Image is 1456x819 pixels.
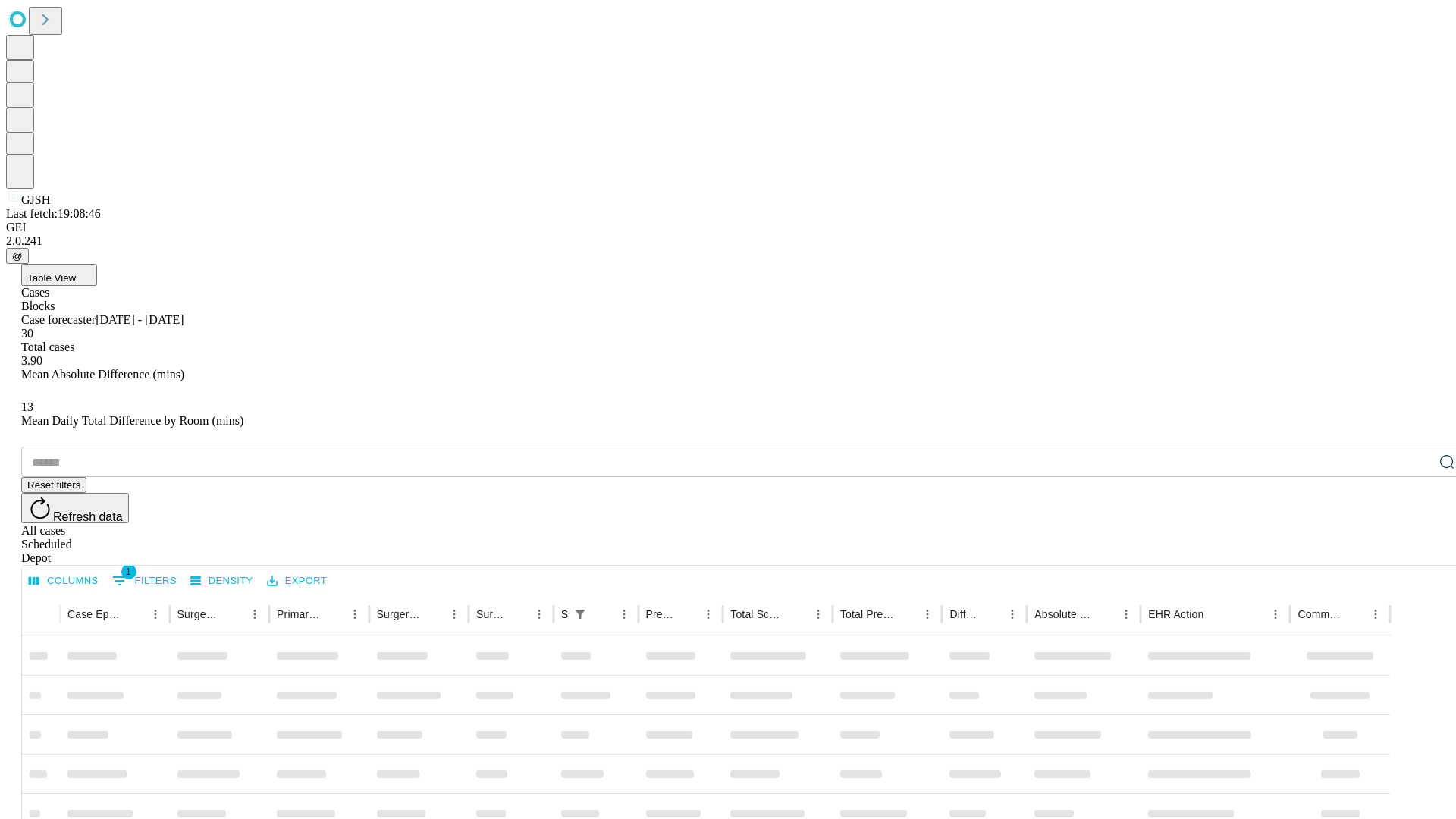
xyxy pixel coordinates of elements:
span: Mean Daily Total Difference by Room (mins) [21,414,243,427]
div: 1 active filter [570,604,591,625]
span: [DATE] - [DATE] [96,313,184,326]
button: Menu [698,604,719,625]
button: Menu [1002,604,1023,625]
button: Sort [981,604,1002,625]
div: Predicted In Room Duration [646,608,676,620]
span: Refresh data [53,510,123,523]
button: Sort [1205,604,1226,625]
div: Case Epic Id [67,608,122,620]
button: Show filters [570,604,591,625]
span: Mean Absolute Difference (mins) [21,368,184,381]
button: Sort [896,604,917,625]
button: Menu [917,604,938,625]
span: 1 [121,564,136,579]
button: Select columns [25,570,102,593]
button: Menu [1365,604,1386,625]
button: Sort [507,604,529,625]
button: Sort [592,604,613,625]
button: Export [263,570,331,593]
span: Case forecaster [21,313,96,326]
div: Total Predicted Duration [840,608,895,620]
button: Sort [676,604,698,625]
span: Last fetch: 19:08:46 [6,207,101,220]
span: @ [12,250,23,262]
div: Difference [949,608,979,620]
div: Primary Service [277,608,321,620]
div: Surgery Date [476,608,506,620]
button: @ [6,248,29,264]
button: Sort [124,604,145,625]
button: Menu [808,604,829,625]
button: Sort [1094,604,1116,625]
div: Surgeon Name [177,608,221,620]
button: Sort [323,604,344,625]
button: Table View [21,264,97,286]
div: GEI [6,221,1450,234]
span: 30 [21,327,33,340]
button: Menu [1116,604,1137,625]
div: EHR Action [1148,608,1203,620]
div: Surgery Name [377,608,421,620]
button: Sort [786,604,808,625]
button: Menu [344,604,366,625]
span: 3.90 [21,354,42,367]
div: 2.0.241 [6,234,1450,248]
div: Absolute Difference [1034,608,1093,620]
button: Menu [244,604,265,625]
div: Scheduled In Room Duration [561,608,568,620]
span: Table View [27,272,76,284]
button: Density [187,570,257,593]
button: Show filters [108,569,180,593]
button: Menu [145,604,166,625]
div: Total Scheduled Duration [730,608,785,620]
span: GJSH [21,193,50,206]
button: Reset filters [21,477,86,493]
div: Comments [1298,608,1341,620]
button: Sort [422,604,444,625]
span: Reset filters [27,479,80,491]
button: Menu [444,604,465,625]
button: Menu [1265,604,1286,625]
button: Menu [529,604,550,625]
span: 13 [21,400,33,413]
button: Refresh data [21,493,129,523]
button: Sort [223,604,244,625]
button: Sort [1344,604,1365,625]
button: Menu [613,604,635,625]
span: Total cases [21,340,74,353]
